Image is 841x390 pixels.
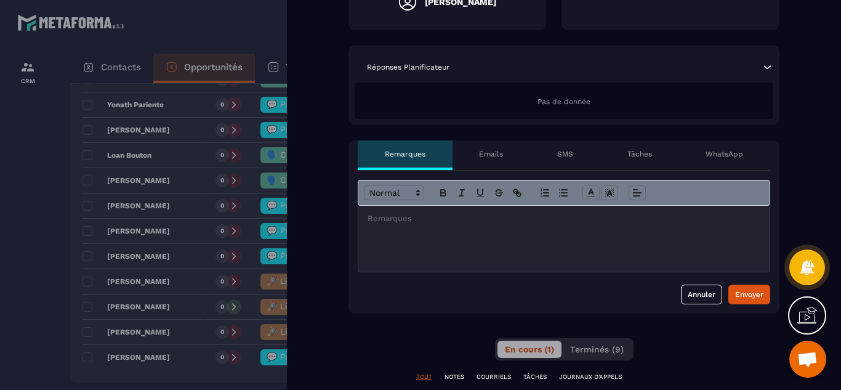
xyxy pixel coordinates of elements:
[563,341,631,358] button: Terminés (9)
[523,373,547,381] p: TÂCHES
[385,149,425,159] p: Remarques
[367,62,449,72] p: Réponses Planificateur
[570,344,624,354] span: Terminés (9)
[416,373,432,381] p: TOUT
[505,344,554,354] span: En cours (1)
[681,285,722,304] button: Annuler
[559,373,622,381] p: JOURNAUX D'APPELS
[789,341,826,378] div: Ouvrir le chat
[728,285,770,304] button: Envoyer
[477,373,511,381] p: COURRIELS
[537,97,590,106] span: Pas de donnée
[706,149,743,159] p: WhatsApp
[627,149,652,159] p: Tâches
[479,149,503,159] p: Emails
[557,149,573,159] p: SMS
[445,373,464,381] p: NOTES
[735,288,763,301] div: Envoyer
[497,341,561,358] button: En cours (1)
